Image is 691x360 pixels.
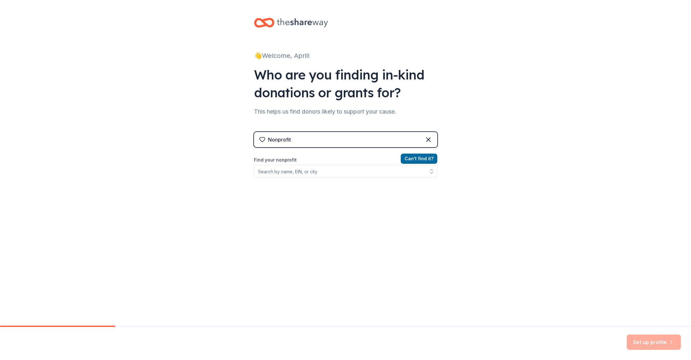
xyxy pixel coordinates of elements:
button: Can't find it? [401,154,437,164]
div: Who are you finding in-kind donations or grants for? [254,66,437,101]
div: 👋 Welcome, April! [254,51,437,61]
label: Find your nonprofit [254,156,437,164]
div: Nonprofit [268,136,291,143]
input: Search by name, EIN, or city [254,165,437,178]
div: This helps us find donors likely to support your cause. [254,107,437,117]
